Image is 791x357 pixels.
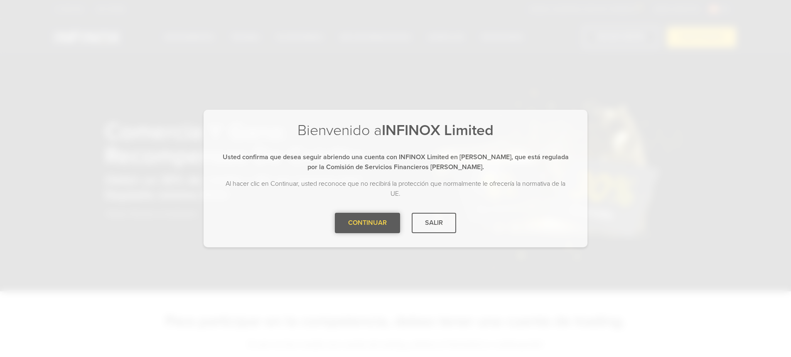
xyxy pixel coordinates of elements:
[220,179,571,199] p: Al hacer clic en Continuar, usted reconoce que no recibirá la protección que normalmente le ofrec...
[382,121,494,139] strong: INFINOX Limited
[335,213,400,233] div: CONTINUAR
[220,121,571,152] h2: Bienvenido a
[412,213,456,233] div: SALIR
[223,153,569,171] strong: Usted confirma que desea seguir abriendo una cuenta con INFINOX Limited en [PERSON_NAME], que est...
